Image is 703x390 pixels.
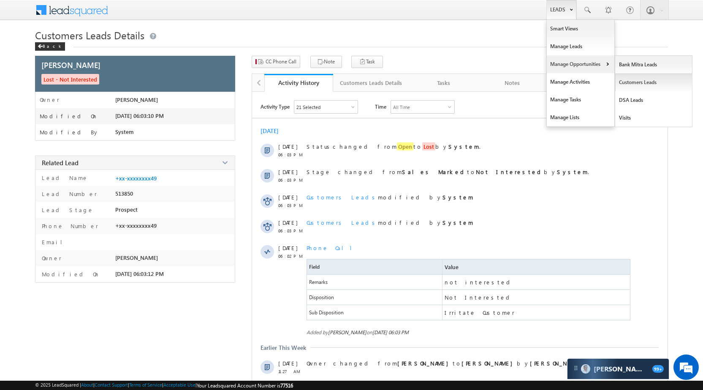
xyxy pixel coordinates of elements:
[115,222,157,229] span: +xx-xxxxxxxx49
[397,360,453,367] strong: [PERSON_NAME]
[40,113,98,120] label: Modified On
[14,44,35,55] img: d_60004797649_company_0_60004797649
[278,177,304,183] span: 06:03 PM
[547,73,614,91] a: Manage Activities
[280,382,293,389] span: 77516
[44,44,142,55] div: Chat with us now
[307,360,586,367] span: Owner changed from to by .
[307,290,442,305] span: Disposition
[115,254,158,261] span: [PERSON_NAME]
[40,270,100,278] label: Modified On
[307,168,589,175] span: Stage changed from to by .
[530,360,585,367] strong: [PERSON_NAME]
[278,152,304,157] span: 06:03 PM
[547,38,614,55] a: Manage Leads
[261,344,306,352] div: Earlier This Week
[309,279,328,285] span: Remarks
[296,104,320,110] div: 21 Selected
[278,360,297,367] span: [DATE]
[333,74,410,92] a: Customers Leads Details
[445,263,459,270] span: Value
[397,142,413,150] span: Open
[40,129,99,136] label: Modified By
[445,294,513,301] span: Not Interested
[375,100,386,113] span: Time
[40,190,97,197] label: Lead Number
[567,358,669,379] div: carter-dragCarter[PERSON_NAME]99+
[252,56,300,68] button: CC Phone Call
[35,42,65,51] div: Back
[442,219,473,226] strong: System
[557,168,588,175] strong: System
[261,100,290,113] span: Activity Type
[278,369,304,374] span: 11:27 AM
[278,254,304,259] span: 06:02 PM
[115,96,158,103] span: [PERSON_NAME]
[307,219,473,226] span: modified by
[309,294,334,300] span: Disposition
[278,143,297,150] span: [DATE]
[41,74,99,85] span: Lost - Not Interested
[309,264,320,270] span: Field
[402,168,467,175] strong: Sales Marked
[547,20,614,38] a: Smart Views
[266,58,296,65] span: CC Phone Call
[307,142,480,150] span: changed from to by .
[115,128,134,135] span: System
[11,78,154,253] textarea: Type your message and hit 'Enter'
[445,309,515,316] span: Irritate Customer
[41,60,100,70] span: [PERSON_NAME]
[40,96,60,103] label: Owner
[615,56,692,74] a: Bank Mitra Leads
[445,278,513,286] span: not interested
[42,158,79,167] span: Related Lead
[615,74,692,91] a: Customers Leads
[615,91,692,109] a: DSA Leads
[115,260,153,272] em: Start Chat
[442,194,473,201] strong: System
[309,309,344,316] span: Sub Disposition
[40,254,62,262] label: Owner
[81,382,93,387] a: About
[294,101,358,113] div: Owner Changed,Status Changed,Stage Changed,Source Changed,Notes & 16 more..
[307,219,378,226] span: Customers Leads
[35,28,144,42] span: Customers Leads Details
[340,78,402,88] div: Customers Leads Details
[40,206,94,213] label: Lead Stage
[476,168,544,175] strong: Not Interested
[261,127,288,135] div: [DATE]
[547,109,614,126] a: Manage Lists
[278,244,297,251] span: [DATE]
[40,174,88,181] label: Lead Name
[163,382,195,387] a: Acceptable Use
[115,190,133,197] span: 513850
[416,78,471,88] div: Tasks
[478,74,547,92] a: Notes
[351,56,383,68] button: Task
[40,238,69,245] label: Email
[307,329,632,335] span: Added by on
[278,219,297,226] span: [DATE]
[278,228,304,233] span: 06:03 PM
[485,78,540,88] div: Notes
[393,104,410,110] div: All Time
[307,143,333,150] span: Status
[129,382,162,387] a: Terms of Service
[197,382,293,389] span: Your Leadsquared Account Number is
[278,168,297,175] span: [DATE]
[115,175,157,182] a: +xx-xxxxxxxx49
[461,360,517,367] strong: [PERSON_NAME]
[307,194,378,201] span: Customers Leads
[410,74,478,92] a: Tasks
[615,109,692,127] a: Visits
[40,222,98,229] label: Phone Number
[271,79,327,87] div: Activity History
[372,329,409,335] span: [DATE] 06:03 PM
[278,203,304,208] span: 06:03 PM
[448,143,479,150] strong: System
[573,365,579,371] img: carter-drag
[307,275,442,289] span: Remarks
[328,329,366,335] span: [PERSON_NAME]
[278,194,297,201] span: [DATE]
